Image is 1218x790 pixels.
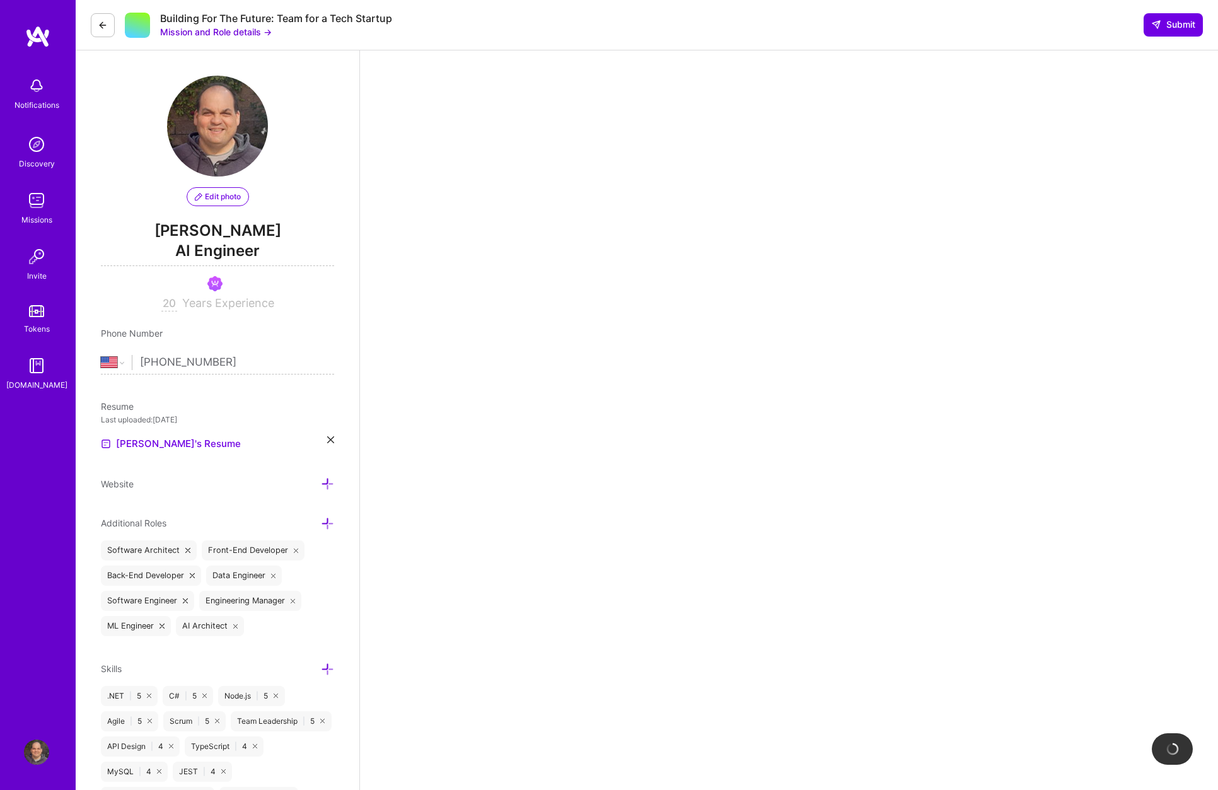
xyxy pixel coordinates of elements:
img: bell [24,73,49,98]
div: ML Engineer [101,616,171,636]
button: Submit [1144,13,1203,36]
div: Notifications [14,98,59,112]
div: Tokens [24,322,50,335]
i: icon Close [159,624,165,629]
span: [PERSON_NAME] [101,221,334,240]
div: Front-End Developer [202,540,305,561]
span: | [235,741,237,752]
span: | [185,691,187,701]
div: [DOMAIN_NAME] [6,378,67,392]
i: icon Close [291,598,296,603]
a: User Avatar [21,740,52,765]
button: Edit photo [187,187,249,206]
i: icon Close [274,694,278,698]
button: Mission and Role details → [160,25,272,38]
div: Software Engineer [101,591,194,611]
div: .NET 5 [101,686,158,706]
i: icon Close [233,624,238,629]
span: Years Experience [182,296,274,310]
i: icon Close [294,548,299,553]
i: icon Close [183,598,188,603]
i: icon LeftArrowDark [98,20,108,30]
span: Resume [101,401,134,412]
span: Edit photo [195,191,241,202]
span: | [151,741,153,752]
div: TypeScript 4 [185,736,264,757]
img: Been on Mission [207,276,223,291]
span: | [203,767,206,777]
i: icon Close [253,744,257,748]
i: icon PencilPurple [195,193,202,200]
img: teamwork [24,188,49,213]
img: Resume [101,439,111,449]
i: icon Close [185,548,190,553]
span: | [130,716,132,726]
span: Phone Number [101,328,163,339]
i: icon Close [148,719,152,723]
a: [PERSON_NAME]'s Resume [101,436,241,451]
div: Discovery [19,157,55,170]
div: Agile 5 [101,711,158,731]
i: icon Close [221,769,226,774]
span: Website [101,479,134,489]
img: User Avatar [24,740,49,765]
div: Building For The Future: Team for a Tech Startup [160,12,392,25]
i: icon Close [190,573,195,578]
img: User Avatar [167,76,268,177]
div: Node.js 5 [218,686,284,706]
div: JEST 4 [173,762,232,782]
div: MySQL 4 [101,762,168,782]
span: | [256,691,258,701]
div: Last uploaded: [DATE] [101,413,334,426]
i: icon Close [169,744,173,748]
span: | [129,691,132,701]
span: | [139,767,141,777]
img: tokens [29,305,44,317]
i: icon Close [271,573,276,578]
i: icon Close [147,694,151,698]
i: icon Close [327,436,334,443]
img: guide book [24,353,49,378]
i: icon Close [202,694,207,698]
img: loading [1165,741,1180,757]
div: Software Architect [101,540,197,561]
span: | [197,716,200,726]
span: AI Engineer [101,240,334,266]
div: AI Architect [176,616,245,636]
i: icon Close [320,719,325,723]
input: +1 (000) 000-0000 [140,344,334,381]
input: XX [161,296,177,311]
div: Scrum 5 [163,711,226,731]
i: icon Close [157,769,161,774]
div: API Design 4 [101,736,180,757]
div: Engineering Manager [199,591,302,611]
img: discovery [24,132,49,157]
span: Additional Roles [101,518,166,528]
div: Team Leadership 5 [231,711,331,731]
div: Data Engineer [206,566,282,586]
div: Missions [21,213,52,226]
img: logo [25,25,50,48]
div: Back-End Developer [101,566,201,586]
i: icon Close [215,719,219,723]
span: | [303,716,305,726]
span: Skills [101,663,122,674]
span: Submit [1151,18,1195,31]
div: C# 5 [163,686,213,706]
i: icon SendLight [1151,20,1161,30]
img: Invite [24,244,49,269]
div: Invite [27,269,47,282]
